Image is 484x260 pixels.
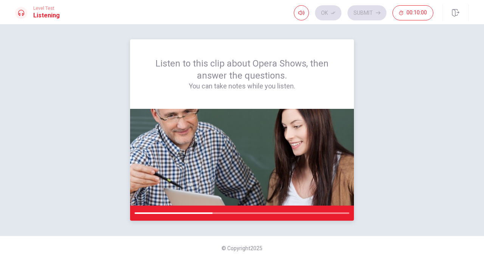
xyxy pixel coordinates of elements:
div: Listen to this clip about Opera Shows, then answer the questions. [148,57,336,91]
span: Level Test [33,6,60,11]
span: 00:10:00 [406,10,427,16]
button: 00:10:00 [392,5,433,20]
h1: Listening [33,11,60,20]
span: © Copyright 2025 [222,245,262,251]
h4: You can take notes while you listen. [148,82,336,91]
img: passage image [130,109,354,206]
